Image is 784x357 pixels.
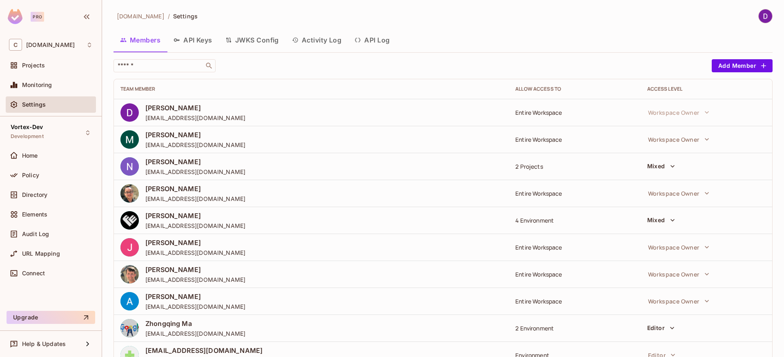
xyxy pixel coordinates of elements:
div: Entire Workspace [515,190,634,197]
span: Connect [22,270,45,277]
button: API Keys [167,30,219,50]
span: Development [11,133,44,140]
button: Workspace Owner [644,239,713,255]
div: 4 Environment [515,216,634,224]
li: / [168,12,170,20]
div: Entire Workspace [515,109,634,116]
span: Zhongqing Ma [145,319,245,328]
span: URL Mapping [22,250,60,257]
span: [EMAIL_ADDRESS][DOMAIN_NAME] [145,141,245,149]
button: Workspace Owner [644,185,713,201]
span: Monitoring [22,82,52,88]
span: [EMAIL_ADDRESS][DOMAIN_NAME] [145,195,245,203]
span: [PERSON_NAME] [145,238,245,247]
img: Dave Xiong [759,9,772,23]
div: Team Member [120,86,502,92]
span: [PERSON_NAME] [145,130,245,139]
button: Activity Log [285,30,348,50]
img: ACg8ocLcFilC-J9rYAOPcWUufo9sntcsf0TnUOv6ZfOCr8US=s96-c [120,157,139,176]
button: Workspace Owner [644,293,713,309]
span: [PERSON_NAME] [145,103,245,112]
span: [DOMAIN_NAME] [117,12,165,20]
button: API Log [348,30,396,50]
div: Entire Workspace [515,297,634,305]
button: Mixed [644,160,678,173]
div: 2 Environment [515,324,634,332]
span: Projects [22,62,45,69]
span: [PERSON_NAME] [145,265,245,274]
img: ACg8ocLIomRq5jWVSWImL8M_3AlhOzZGyTSEahUIvoOH2gugVg=s96-c [120,184,139,203]
button: Workspace Owner [644,104,713,120]
img: ACg8ocJD-woK9pR8fLbcDggMiWBadGI2r6Mz-tMfT267xN995A=s96-c [120,103,139,122]
span: [EMAIL_ADDRESS][DOMAIN_NAME] [145,249,245,257]
span: [EMAIL_ADDRESS][DOMAIN_NAME] [145,276,245,283]
div: 2 Projects [515,163,634,170]
button: Upgrade [7,311,95,324]
button: Mixed [644,214,678,227]
button: Workspace Owner [644,266,713,282]
div: Entire Workspace [515,243,634,251]
span: Audit Log [22,231,49,237]
img: ACg8ocKPfmTzSuvBPS5wFhQjo40Jl6tlKHRj9xhAAXpP59yg=s96-c [120,130,139,149]
img: ACg8ocIuq8nHjGT2N2abnSbqC7-im3rDkpTC5ZXru0TP0ateVlqNpg=s96-c [120,319,139,337]
span: Vortex-Dev [11,124,43,130]
div: Entire Workspace [515,136,634,143]
span: [EMAIL_ADDRESS][DOMAIN_NAME] [145,303,245,310]
img: ACg8ocLAP51rm60ir7U04vUVSRs5hoJ-PbBLGWjvcd0phbYa=s96-c [120,238,139,257]
img: ACg8ocIE8MRD8RxWvz3paTAGxwjWysYq-IaYD0Fpb3i_shGX7g=s96-c [120,265,139,283]
span: C [9,39,22,51]
span: [EMAIL_ADDRESS][DOMAIN_NAME] [145,330,245,337]
button: Workspace Owner [644,131,713,147]
span: [PERSON_NAME] [145,292,245,301]
span: [PERSON_NAME] [145,184,245,193]
span: Settings [22,101,46,108]
span: Home [22,152,38,159]
button: Members [114,30,167,50]
div: Access Level [647,86,766,92]
img: SReyMgAAAABJRU5ErkJggg== [8,9,22,24]
img: ACg8ocJvOQf3nYqlJ2FlRkExiX8vjQlvAl5OShDNUMx4Yksg=s96-c [120,292,139,310]
span: Elements [22,211,47,218]
span: Settings [173,12,198,20]
span: [PERSON_NAME] [145,157,245,166]
span: Workspace: consoleconnect.com [26,42,75,48]
div: Allow Access to [515,86,634,92]
span: Help & Updates [22,341,66,347]
span: [EMAIL_ADDRESS][DOMAIN_NAME] [145,346,263,355]
span: [PERSON_NAME] [145,211,245,220]
img: ACg8ocJfjNv8lU_7aBFn6iHu-9E3rOhfpGGOR6nGLSYqduMX=s96-c [120,211,139,230]
span: [EMAIL_ADDRESS][DOMAIN_NAME] [145,168,245,176]
button: Editor [644,321,678,335]
span: [EMAIL_ADDRESS][DOMAIN_NAME] [145,222,245,230]
div: Entire Workspace [515,270,634,278]
button: JWKS Config [219,30,285,50]
span: Policy [22,172,39,178]
span: [EMAIL_ADDRESS][DOMAIN_NAME] [145,114,245,122]
button: Add Member [712,59,773,72]
span: Directory [22,192,47,198]
div: Pro [31,12,44,22]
